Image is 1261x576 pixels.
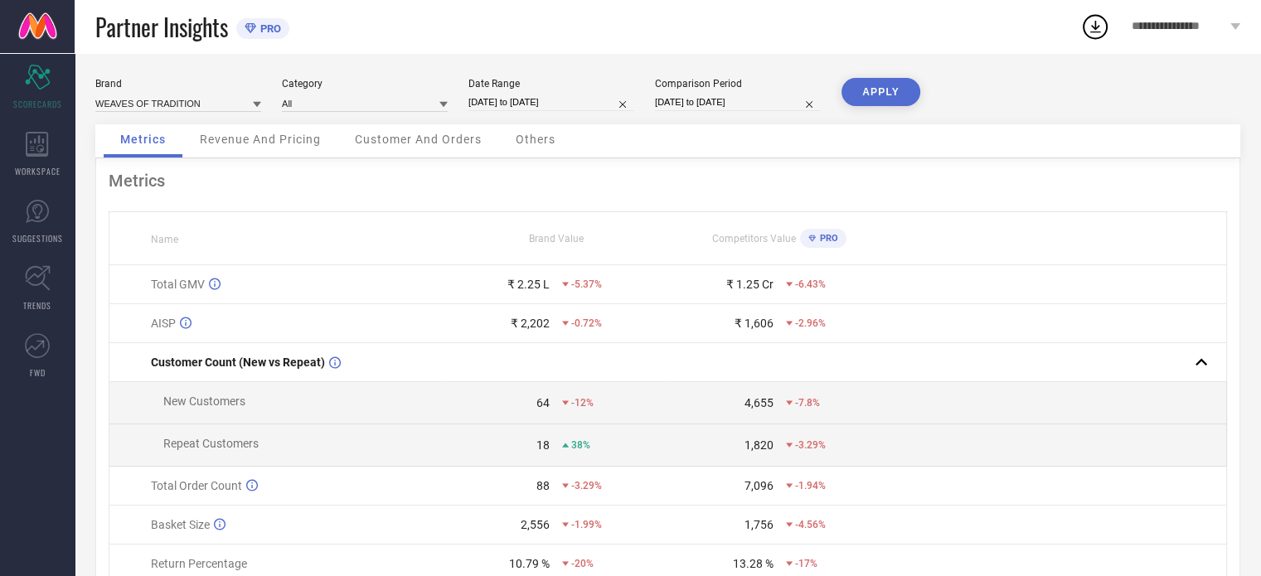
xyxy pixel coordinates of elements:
[163,437,259,450] span: Repeat Customers
[507,278,550,291] div: ₹ 2.25 L
[795,397,820,409] span: -7.8%
[282,78,448,90] div: Category
[571,278,602,290] span: -5.37%
[655,94,821,111] input: Select comparison period
[795,558,817,569] span: -17%
[735,317,774,330] div: ₹ 1,606
[516,133,555,146] span: Others
[200,133,321,146] span: Revenue And Pricing
[30,366,46,379] span: FWD
[712,233,796,244] span: Competitors Value
[509,557,550,570] div: 10.79 %
[15,165,61,177] span: WORKSPACE
[163,394,245,408] span: New Customers
[95,10,228,44] span: Partner Insights
[571,439,590,451] span: 38%
[151,317,176,330] span: AISP
[468,78,634,90] div: Date Range
[744,438,774,452] div: 1,820
[151,557,247,570] span: Return Percentage
[109,171,1227,191] div: Metrics
[151,479,242,492] span: Total Order Count
[151,518,210,531] span: Basket Size
[744,518,774,531] div: 1,756
[795,439,826,451] span: -3.29%
[795,317,826,329] span: -2.96%
[795,480,826,491] span: -1.94%
[536,438,550,452] div: 18
[521,518,550,531] div: 2,556
[95,78,261,90] div: Brand
[151,278,205,291] span: Total GMV
[511,317,550,330] div: ₹ 2,202
[744,479,774,492] div: 7,096
[571,480,602,491] span: -3.29%
[744,396,774,409] div: 4,655
[726,278,774,291] div: ₹ 1.25 Cr
[655,78,821,90] div: Comparison Period
[13,98,62,110] span: SCORECARDS
[536,396,550,409] div: 64
[256,22,281,35] span: PRO
[355,133,482,146] span: Customer And Orders
[468,94,634,111] input: Select date range
[571,519,602,530] span: -1.99%
[571,397,594,409] span: -12%
[571,558,594,569] span: -20%
[23,299,51,312] span: TRENDS
[151,234,178,245] span: Name
[816,233,838,244] span: PRO
[841,78,920,106] button: APPLY
[536,479,550,492] div: 88
[571,317,602,329] span: -0.72%
[795,278,826,290] span: -6.43%
[12,232,63,244] span: SUGGESTIONS
[733,557,774,570] div: 13.28 %
[1080,12,1110,41] div: Open download list
[795,519,826,530] span: -4.56%
[120,133,166,146] span: Metrics
[151,356,325,369] span: Customer Count (New vs Repeat)
[529,233,584,244] span: Brand Value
